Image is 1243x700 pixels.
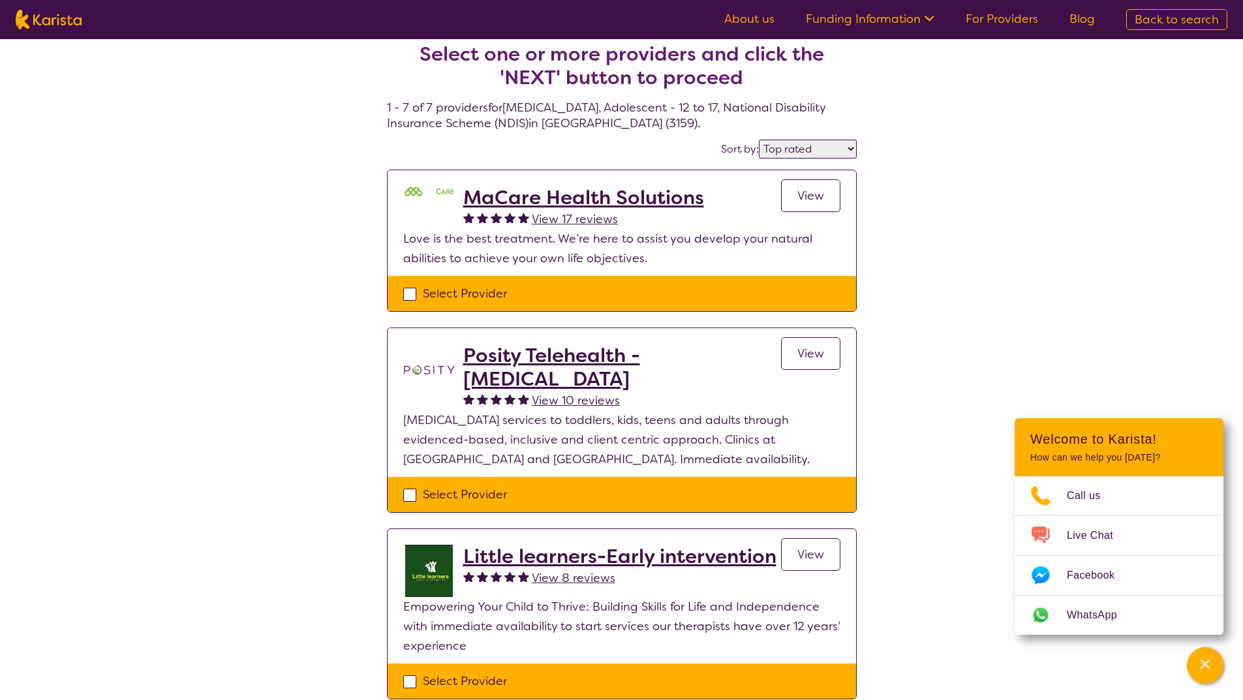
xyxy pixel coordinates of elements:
[491,393,502,404] img: fullstar
[1015,596,1223,635] a: Web link opens in a new tab.
[403,229,840,268] p: Love is the best treatment. We’re here to assist you develop your natural abilities to achieve yo...
[1067,526,1129,545] span: Live Chat
[532,570,615,586] span: View 8 reviews
[1187,647,1223,684] button: Channel Menu
[504,212,515,223] img: fullstar
[1015,418,1223,635] div: Channel Menu
[806,11,934,27] a: Funding Information
[387,11,857,131] h4: 1 - 7 of 7 providers for [MEDICAL_DATA] , Adolescent - 12 to 17 , National Disability Insurance S...
[403,186,455,199] img: mgttalrdbt23wl6urpfy.png
[518,571,529,582] img: fullstar
[403,410,840,469] p: [MEDICAL_DATA] services to toddlers, kids, teens and adults through evidenced-based, inclusive an...
[532,393,620,408] span: View 10 reviews
[1030,431,1208,447] h2: Welcome to Karista!
[463,545,776,568] a: Little learners-Early intervention
[1067,605,1133,625] span: WhatsApp
[477,393,488,404] img: fullstar
[16,10,82,29] img: Karista logo
[504,571,515,582] img: fullstar
[781,538,840,571] a: View
[463,393,474,404] img: fullstar
[1067,566,1130,585] span: Facebook
[403,344,455,396] img: t1bslo80pcylnzwjhndq.png
[1126,9,1227,30] a: Back to search
[491,571,502,582] img: fullstar
[463,212,474,223] img: fullstar
[781,337,840,370] a: View
[532,209,618,229] a: View 17 reviews
[797,188,824,204] span: View
[463,571,474,582] img: fullstar
[463,186,704,209] a: MaCare Health Solutions
[1030,452,1208,463] p: How can we help you [DATE]?
[532,568,615,588] a: View 8 reviews
[781,179,840,212] a: View
[532,211,618,227] span: View 17 reviews
[403,597,840,656] p: Empowering Your Child to Thrive: Building Skills for Life and Independence with immediate availab...
[721,142,759,156] label: Sort by:
[504,393,515,404] img: fullstar
[532,391,620,410] a: View 10 reviews
[797,547,824,562] span: View
[797,346,824,361] span: View
[1067,486,1116,506] span: Call us
[463,344,781,391] a: Posity Telehealth - [MEDICAL_DATA]
[477,212,488,223] img: fullstar
[477,571,488,582] img: fullstar
[403,42,841,89] h2: Select one or more providers and click the 'NEXT' button to proceed
[1069,11,1095,27] a: Blog
[1015,476,1223,635] ul: Choose channel
[518,393,529,404] img: fullstar
[966,11,1038,27] a: For Providers
[1135,12,1219,27] span: Back to search
[491,212,502,223] img: fullstar
[403,545,455,597] img: f55hkdaos5cvjyfbzwno.jpg
[518,212,529,223] img: fullstar
[724,11,775,27] a: About us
